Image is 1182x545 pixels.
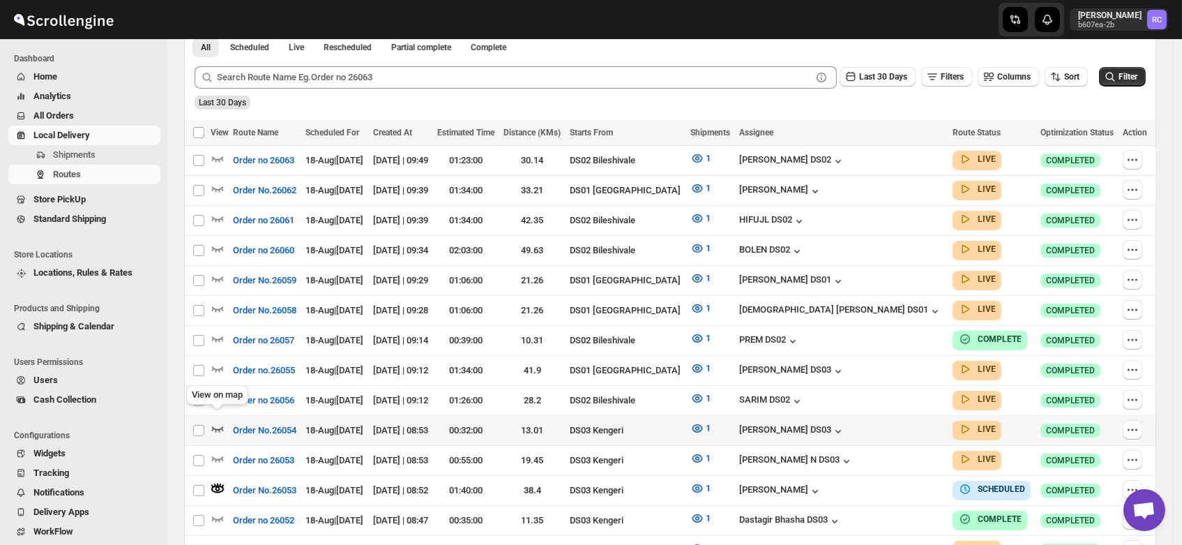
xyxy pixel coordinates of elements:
button: [PERSON_NAME] [739,184,822,198]
span: 18-Aug | [DATE] [306,305,364,315]
button: [PERSON_NAME] [739,484,822,498]
button: Cash Collection [8,390,160,410]
button: BOLEN DS02 [739,244,804,258]
button: Order no 26060 [225,239,303,262]
span: 18-Aug | [DATE] [306,485,364,495]
span: Delivery Apps [33,507,89,517]
div: 01:34:00 [437,184,495,197]
span: View [211,128,229,137]
div: DS02 Bileshivale [570,214,682,227]
span: Estimated Time [437,128,494,137]
button: Shipping & Calendar [8,317,160,336]
div: [DATE] | 09:39 [373,214,429,227]
button: Order no 26056 [225,389,303,412]
span: Standard Shipping [33,214,106,224]
span: Assignee [739,128,773,137]
span: Scheduled [230,42,269,53]
div: 01:34:00 [437,364,495,378]
span: Order no 26056 [233,394,294,408]
span: Columns [997,72,1031,82]
button: HIFUJL DS02 [739,214,806,228]
div: 38.4 [503,484,561,498]
div: SARIM DS02 [739,394,804,408]
button: Order No.26054 [225,419,305,442]
button: [DEMOGRAPHIC_DATA] [PERSON_NAME] DS01 [739,304,942,318]
span: Partial complete [391,42,451,53]
span: COMPLETED [1046,455,1095,466]
input: Search Route Name Eg.Order no 26063 [217,66,812,89]
button: LIVE [958,152,996,166]
button: Order no 26052 [225,509,303,532]
div: 01:06:00 [437,304,495,318]
button: Columns [978,67,1039,87]
span: 18-Aug | [DATE] [306,455,364,465]
button: 1 [682,417,719,440]
span: Notifications [33,487,84,498]
span: Configurations [14,430,160,441]
span: Sort [1064,72,1079,82]
div: 00:35:00 [437,514,495,528]
button: All routes [192,38,219,57]
text: RC [1152,15,1162,24]
button: Tracking [8,463,160,483]
span: 18-Aug | [DATE] [306,245,364,255]
span: 1 [706,363,711,373]
button: Order No.26053 [225,479,305,502]
div: 11.35 [503,514,561,528]
span: COMPLETED [1046,335,1095,346]
button: [PERSON_NAME] DS03 [739,424,845,438]
div: [DATE] | 08:53 [373,454,429,468]
div: 49.63 [503,244,561,257]
button: Dastagir Bhasha DS03 [739,514,842,528]
b: SCHEDULED [978,484,1025,494]
span: Widgets [33,448,66,458]
div: [PERSON_NAME] N DS03 [739,454,854,468]
div: DS02 Bileshivale [570,394,682,408]
span: Products and Shipping [14,303,160,314]
span: Order no 26053 [233,454,294,468]
span: 18-Aug | [DATE] [306,425,364,435]
button: 1 [682,297,719,320]
div: [DATE] | 09:39 [373,184,429,197]
span: Order no 26061 [233,214,294,227]
span: Cash Collection [33,394,96,405]
button: SCHEDULED [958,482,1025,496]
span: 18-Aug | [DATE] [306,395,364,405]
div: DS01 [GEOGRAPHIC_DATA] [570,184,682,197]
div: DS01 [GEOGRAPHIC_DATA] [570,274,682,288]
button: Order no 26061 [225,209,303,232]
button: 1 [682,147,719,170]
b: LIVE [978,244,996,254]
b: LIVE [978,424,996,434]
span: 1 [706,513,711,523]
span: Action [1123,128,1147,137]
span: COMPLETED [1046,515,1095,526]
span: Complete [471,42,506,53]
span: Route Name [233,128,278,137]
div: 41.9 [503,364,561,378]
span: COMPLETED [1046,485,1095,496]
span: 18-Aug | [DATE] [306,185,364,195]
span: 1 [706,393,711,403]
b: LIVE [978,214,996,224]
span: Rescheduled [324,42,372,53]
span: Order No.26058 [233,304,296,318]
button: Order No.26058 [225,299,305,322]
span: 1 [706,273,711,283]
span: Distance (KMs) [503,128,561,137]
button: 1 [682,387,719,410]
div: [DATE] | 08:52 [373,484,429,498]
span: COMPLETED [1046,185,1095,196]
span: Route Status [953,128,1001,137]
b: LIVE [978,154,996,164]
span: Optimization Status [1040,128,1114,137]
button: LIVE [958,422,996,436]
button: Locations, Rules & Rates [8,263,160,283]
span: 1 [706,453,711,463]
b: COMPLETE [978,514,1022,524]
span: 1 [706,213,711,223]
div: 01:26:00 [437,394,495,408]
